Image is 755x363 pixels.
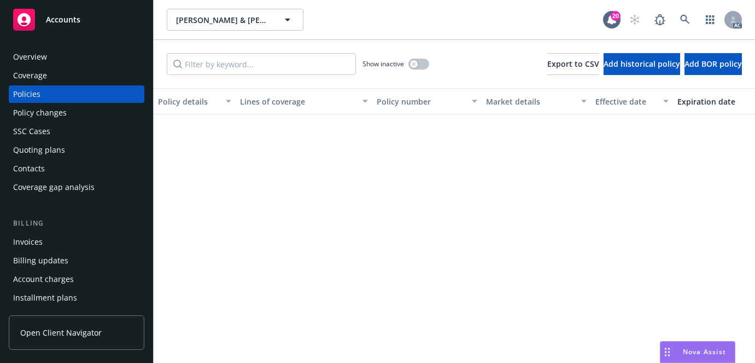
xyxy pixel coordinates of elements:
div: Policies [13,85,40,103]
span: Add historical policy [604,59,680,69]
span: Show inactive [362,59,404,68]
div: SSC Cases [13,123,50,140]
a: Policy changes [9,104,144,122]
div: Effective date [595,96,657,107]
div: Contacts [13,160,45,177]
a: Search [674,9,696,31]
a: Account charges [9,270,144,288]
a: Overview [9,48,144,66]
button: Effective date [591,88,673,114]
a: Invoices [9,233,144,251]
div: Coverage [13,67,47,84]
button: Add historical policy [604,53,680,75]
a: Switch app [699,9,721,31]
button: Export to CSV [547,53,599,75]
a: Start snowing [624,9,646,31]
input: Filter by keyword... [167,53,356,75]
button: Policy number [372,88,482,114]
div: Drag to move [660,342,674,362]
div: Billing [9,218,144,229]
span: Accounts [46,15,80,24]
div: Market details [486,96,575,107]
a: Policies [9,85,144,103]
div: Lines of coverage [240,96,356,107]
a: Billing updates [9,252,144,269]
div: Account charges [13,270,74,288]
div: Invoices [13,233,43,251]
a: SSC Cases [9,123,144,140]
div: Policy details [158,96,219,107]
a: Quoting plans [9,141,144,159]
span: Export to CSV [547,59,599,69]
a: Contacts [9,160,144,177]
div: Quoting plans [13,141,65,159]
button: Lines of coverage [236,88,372,114]
div: Installment plans [13,289,77,307]
span: [PERSON_NAME] & [PERSON_NAME] [176,14,271,26]
div: Overview [13,48,47,66]
span: Nova Assist [683,347,726,356]
a: Accounts [9,4,144,35]
span: Open Client Navigator [20,327,102,338]
a: Installment plans [9,289,144,307]
div: Policy number [377,96,465,107]
div: Expiration date [677,96,750,107]
button: Policy details [154,88,236,114]
div: Coverage gap analysis [13,178,95,196]
button: Nova Assist [660,341,735,363]
button: [PERSON_NAME] & [PERSON_NAME] [167,9,303,31]
div: Policy changes [13,104,67,122]
a: Report a Bug [649,9,671,31]
a: Coverage gap analysis [9,178,144,196]
div: Billing updates [13,252,68,269]
button: Add BOR policy [684,53,742,75]
div: 20 [611,11,621,21]
a: Coverage [9,67,144,84]
span: Add BOR policy [684,59,742,69]
button: Market details [482,88,591,114]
